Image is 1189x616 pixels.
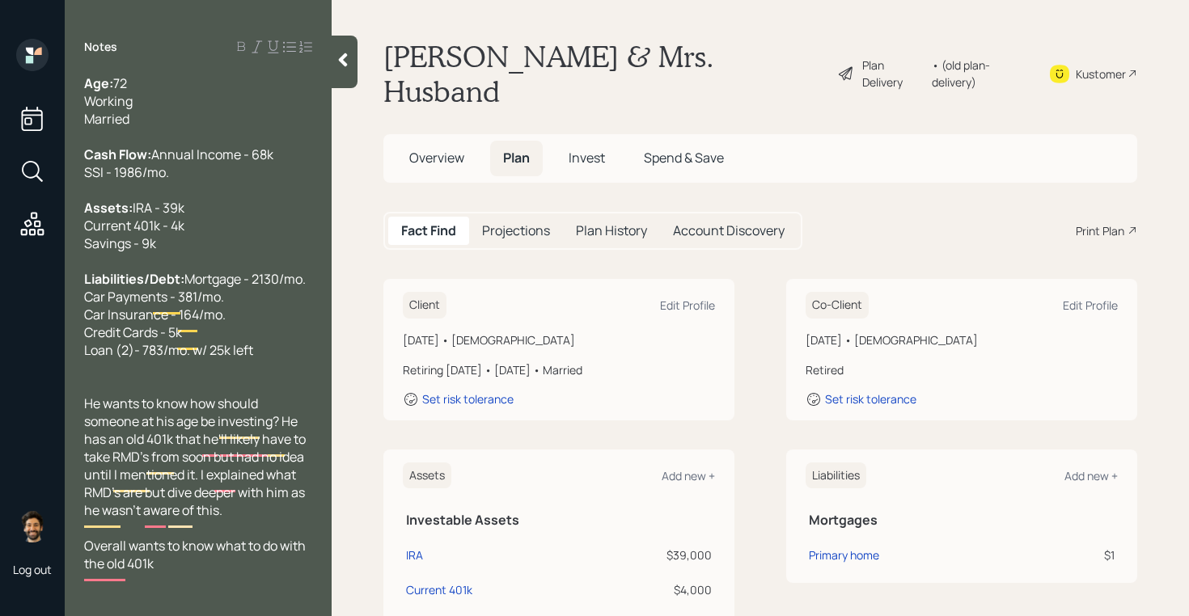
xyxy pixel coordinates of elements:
label: Notes [84,39,117,55]
div: Log out [13,562,52,577]
img: eric-schwartz-headshot.png [16,510,49,542]
h1: [PERSON_NAME] & Mrs. Husband [383,39,824,108]
span: Liabilities/Debt: [84,270,184,288]
span: 72 Working Married [84,74,133,128]
div: Add new + [1064,468,1118,483]
span: Plan [503,149,530,167]
div: Kustomer [1076,65,1126,82]
div: Edit Profile [660,297,715,313]
span: Assets: [84,199,133,217]
span: Mortgage - 2130/mo. Car Payments - 381/mo. Car Insurance - 164/mo. Credit Cards - 5k Loan (2)- 78... [84,270,306,359]
div: [DATE] • [DEMOGRAPHIC_DATA] [806,331,1118,348]
div: Set risk tolerance [422,391,514,407]
span: Cash Flow: [84,146,151,163]
div: Retired [806,361,1118,378]
h5: Account Discovery [673,223,785,238]
div: Primary home [809,546,879,563]
div: $39,000 [593,546,712,563]
div: [DATE] • [DEMOGRAPHIC_DATA] [403,331,715,348]
div: Retiring [DATE] • [DATE] • Married [403,361,715,378]
div: $1 [1064,546,1115,563]
span: Annual Income - 68k SSI - 1986/mo. [84,146,273,181]
div: To enrich screen reader interactions, please activate Accessibility in Grammarly extension settings [84,74,312,572]
div: Current 401k [406,581,472,598]
span: Overall wants to know what to do with the old 401k [84,537,308,572]
h5: Plan History [576,223,647,238]
div: Plan Delivery [862,57,924,91]
div: Print Plan [1076,222,1124,239]
h5: Fact Find [401,223,456,238]
span: Invest [569,149,605,167]
div: • (old plan-delivery) [932,57,1029,91]
h6: Client [403,292,446,319]
div: IRA [406,546,423,563]
h6: Liabilities [806,462,866,489]
div: Set risk tolerance [825,391,916,407]
h5: Investable Assets [406,513,712,528]
h6: Assets [403,462,451,489]
div: $4,000 [593,581,712,598]
span: Overview [409,149,464,167]
h5: Projections [482,223,550,238]
h6: Co-Client [806,292,869,319]
h5: Mortgages [809,513,1115,528]
span: IRA - 39k Current 401k - 4k Savings - 9k [84,199,184,252]
div: Edit Profile [1063,297,1118,313]
div: Add new + [662,468,715,483]
span: Spend & Save [644,149,724,167]
span: He wants to know how should someone at his age be investing? He has an old 401k that he'll likely... [84,394,308,519]
span: Age: [84,74,113,92]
